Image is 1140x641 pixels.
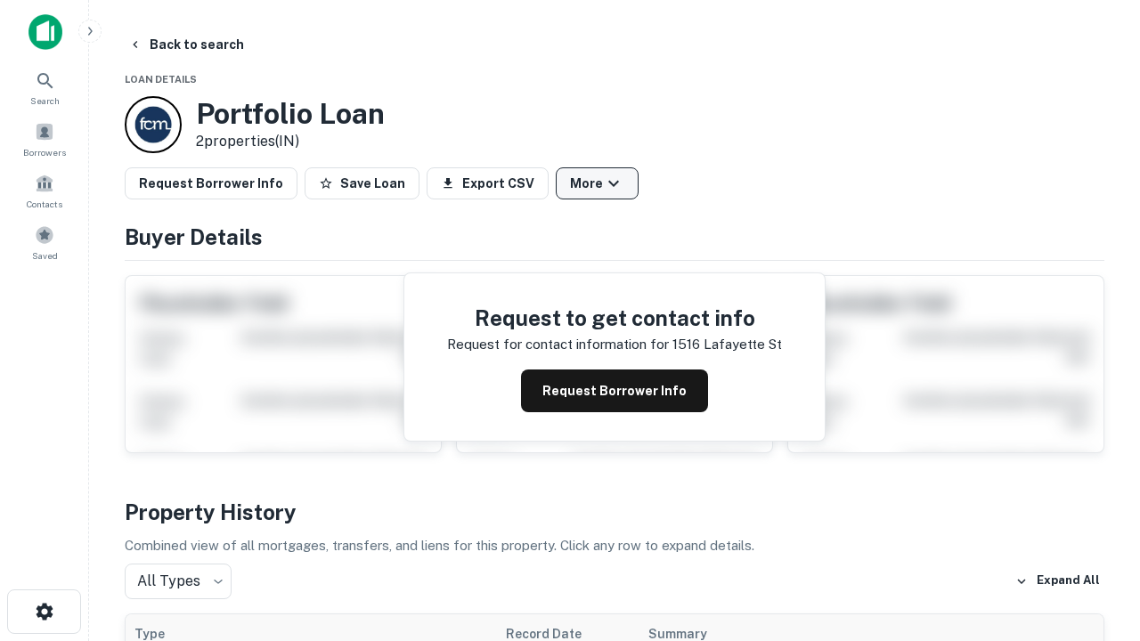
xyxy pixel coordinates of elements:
span: Contacts [27,197,62,211]
a: Search [5,63,84,111]
p: 1516 lafayette st [672,334,782,355]
button: More [556,167,639,199]
div: All Types [125,564,232,599]
button: Back to search [121,28,251,61]
button: Request Borrower Info [125,167,297,199]
button: Request Borrower Info [521,369,708,412]
button: Export CSV [427,167,549,199]
button: Expand All [1011,568,1104,595]
span: Borrowers [23,145,66,159]
h4: Property History [125,496,1104,528]
h3: Portfolio Loan [196,97,385,131]
p: Request for contact information for [447,334,669,355]
p: Combined view of all mortgages, transfers, and liens for this property. Click any row to expand d... [125,535,1104,556]
a: Borrowers [5,115,84,163]
h4: Request to get contact info [447,302,782,334]
img: capitalize-icon.png [28,14,62,50]
button: Save Loan [305,167,419,199]
p: 2 properties (IN) [196,131,385,152]
h4: Buyer Details [125,221,1104,253]
a: Contacts [5,166,84,215]
iframe: Chat Widget [1051,499,1140,584]
span: Saved [32,248,58,263]
span: Search [30,93,60,108]
a: Saved [5,218,84,266]
span: Loan Details [125,74,197,85]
